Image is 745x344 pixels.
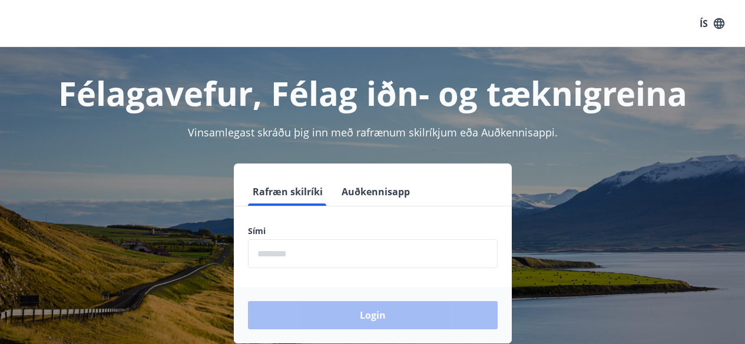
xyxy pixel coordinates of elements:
[188,125,558,139] span: Vinsamlegast skráðu þig inn með rafrænum skilríkjum eða Auðkennisappi.
[14,71,731,115] h1: Félagavefur, Félag iðn- og tæknigreina
[248,178,327,206] button: Rafræn skilríki
[337,178,415,206] button: Auðkennisapp
[693,13,731,34] button: ÍS
[248,225,498,237] label: Sími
